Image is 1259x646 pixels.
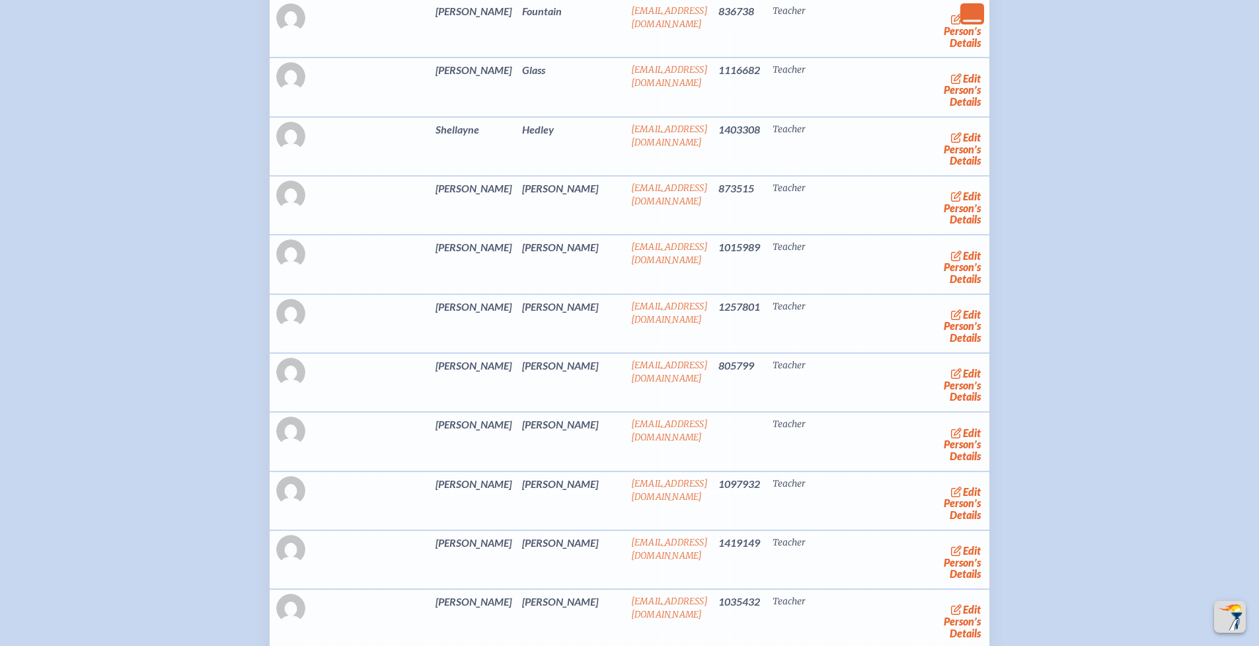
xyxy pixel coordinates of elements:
img: Gravatar [276,239,305,268]
a: editPerson’s Details [940,364,985,406]
img: Gravatar [276,417,305,446]
img: Gravatar [276,62,305,91]
td: 1015989 [713,235,767,294]
td: 1419149 [713,530,767,589]
a: [EMAIL_ADDRESS][DOMAIN_NAME] [631,478,708,503]
span: edit [963,367,981,380]
img: Gravatar [276,358,305,387]
td: Teacher [767,176,870,235]
img: Gravatar [276,476,305,505]
a: editPerson’s Details [940,10,985,52]
td: [PERSON_NAME] [517,294,626,353]
a: editPerson’s Details [940,246,985,288]
span: edit [963,72,981,85]
a: editPerson’s Details [940,187,985,229]
td: 873515 [713,176,767,235]
a: [EMAIL_ADDRESS][DOMAIN_NAME] [631,64,708,89]
td: [PERSON_NAME] [430,176,517,235]
td: Hedley [517,117,626,176]
td: [PERSON_NAME] [517,471,626,530]
td: Teacher [767,58,870,116]
a: editPerson’s Details [940,600,985,642]
a: [EMAIL_ADDRESS][DOMAIN_NAME] [631,596,708,620]
td: Teacher [767,235,870,294]
span: edit [963,603,981,616]
td: 1116682 [713,58,767,116]
a: [EMAIL_ADDRESS][DOMAIN_NAME] [631,5,708,30]
a: [EMAIL_ADDRESS][DOMAIN_NAME] [631,124,708,148]
span: edit [963,249,981,262]
td: [PERSON_NAME] [517,353,626,412]
a: editPerson’s Details [940,542,985,583]
td: Teacher [767,117,870,176]
img: Gravatar [276,181,305,210]
a: [EMAIL_ADDRESS][DOMAIN_NAME] [631,360,708,384]
td: [PERSON_NAME] [430,412,517,471]
span: edit [963,308,981,321]
td: Teacher [767,294,870,353]
td: Teacher [767,530,870,589]
a: [EMAIL_ADDRESS][DOMAIN_NAME] [631,241,708,266]
a: editPerson’s Details [940,483,985,524]
td: Teacher [767,412,870,471]
img: To the top [1217,604,1243,630]
a: editPerson’s Details [940,423,985,465]
img: Gravatar [276,3,305,32]
td: [PERSON_NAME] [517,235,626,294]
td: Glass [517,58,626,116]
img: Gravatar [276,122,305,151]
img: Gravatar [276,594,305,623]
td: [PERSON_NAME] [430,471,517,530]
a: editPerson’s Details [940,305,985,347]
td: 805799 [713,353,767,412]
span: edit [963,190,981,202]
td: Shellayne [430,117,517,176]
td: 1257801 [713,294,767,353]
td: [PERSON_NAME] [430,353,517,412]
a: [EMAIL_ADDRESS][DOMAIN_NAME] [631,182,708,207]
td: [PERSON_NAME] [517,412,626,471]
td: [PERSON_NAME] [517,176,626,235]
a: editPerson’s Details [940,69,985,110]
a: [EMAIL_ADDRESS][DOMAIN_NAME] [631,301,708,325]
td: [PERSON_NAME] [430,530,517,589]
td: [PERSON_NAME] [430,235,517,294]
td: 1097932 [713,471,767,530]
span: edit [963,485,981,498]
img: Gravatar [276,535,305,564]
td: 1403308 [713,117,767,176]
td: Teacher [767,353,870,412]
img: Gravatar [276,299,305,328]
td: [PERSON_NAME] [430,58,517,116]
td: [PERSON_NAME] [517,530,626,589]
td: Teacher [767,471,870,530]
button: Scroll Top [1214,601,1246,633]
a: [EMAIL_ADDRESS][DOMAIN_NAME] [631,537,708,561]
span: edit [963,544,981,557]
span: edit [963,426,981,439]
a: [EMAIL_ADDRESS][DOMAIN_NAME] [631,419,708,443]
a: editPerson’s Details [940,128,985,170]
td: [PERSON_NAME] [430,294,517,353]
span: edit [963,131,981,143]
